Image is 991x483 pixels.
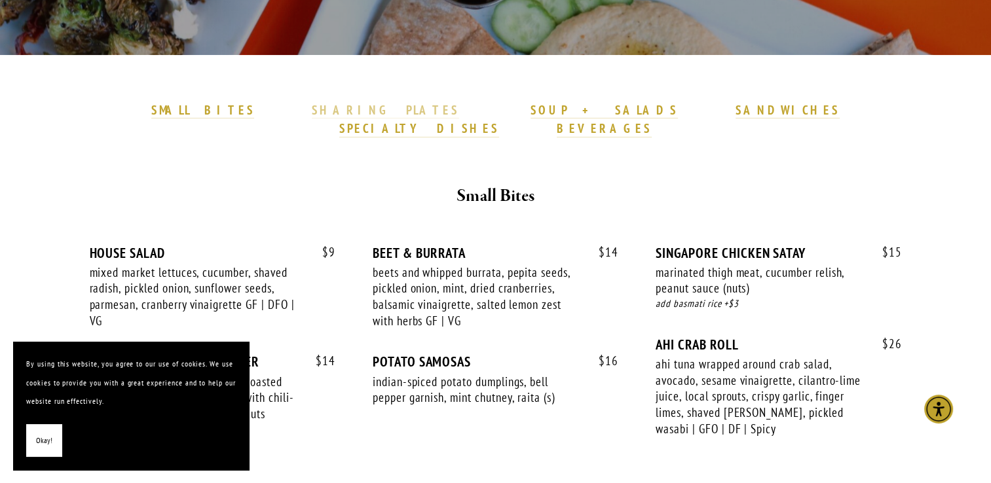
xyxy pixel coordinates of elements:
[882,336,889,351] span: $
[736,102,840,118] strong: SANDWICHES
[869,245,902,260] span: 15
[373,353,618,370] div: POTATO SAMOSAS
[656,264,864,296] div: marinated thigh meat, cucumber relish, peanut sauce (nuts)
[656,245,901,261] div: SINGAPORE CHICKEN SATAY
[90,264,298,329] div: mixed market lettuces, cucumber, shaved radish, pickled onion, sunflower seeds, parmesan, cranber...
[312,102,458,119] a: SHARING PLATES
[656,356,864,437] div: ahi tuna wrapped around crab salad, avocado, sesame vinaigrette, cilantro-lime juice, local sprou...
[339,120,499,137] a: SPECIALTY DISHES
[557,120,652,137] a: BEVERAGES
[151,102,254,119] a: SMALL BITES
[924,395,953,423] div: Accessibility Menu
[736,102,840,119] a: SANDWICHES
[322,244,329,260] span: $
[457,185,534,207] strong: Small Bites
[656,296,901,312] div: add basmati rice +$3
[586,353,618,368] span: 16
[303,353,335,368] span: 14
[586,245,618,260] span: 14
[373,374,581,406] div: indian-spiced potato dumplings, bell pepper garnish, mint chutney, raita (s)
[13,342,249,470] section: Cookie banner
[599,353,605,368] span: $
[26,424,62,457] button: Okay!
[599,244,605,260] span: $
[882,244,889,260] span: $
[36,431,52,450] span: Okay!
[531,102,677,119] a: SOUP + SALADS
[151,102,254,118] strong: SMALL BITES
[90,245,335,261] div: HOUSE SALAD
[656,336,901,353] div: AHI CRAB ROLL
[869,336,902,351] span: 26
[312,102,458,118] strong: SHARING PLATES
[26,355,236,411] p: By using this website, you agree to our use of cookies. We use cookies to provide you with a grea...
[373,245,618,261] div: BEET & BURRATA
[309,245,335,260] span: 9
[373,264,581,329] div: beets and whipped burrata, pepita seeds, pickled onion, mint, dried cranberries, balsamic vinaigr...
[531,102,677,118] strong: SOUP + SALADS
[557,120,652,136] strong: BEVERAGES
[316,353,322,368] span: $
[339,120,499,136] strong: SPECIALTY DISHES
